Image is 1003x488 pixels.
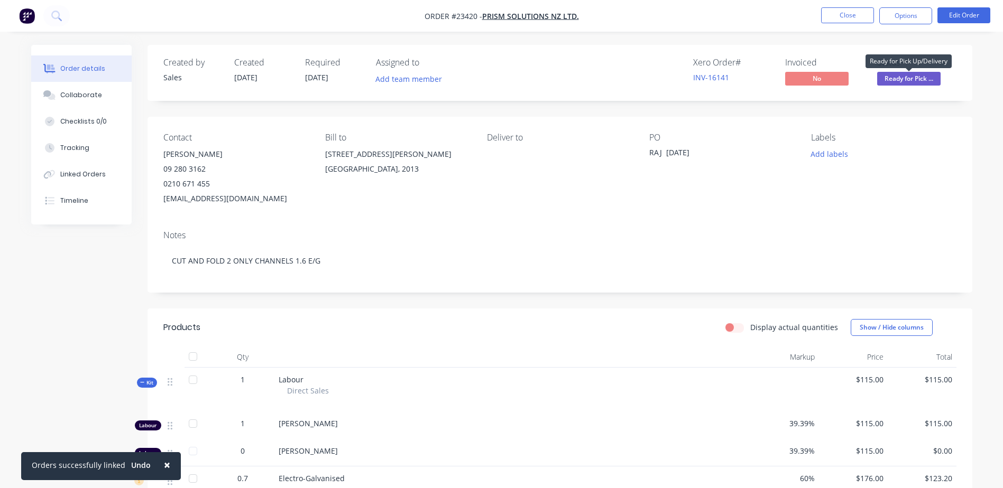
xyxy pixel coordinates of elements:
div: [STREET_ADDRESS][PERSON_NAME][GEOGRAPHIC_DATA], 2013 [325,147,470,181]
span: Ready for Pick ... [877,72,941,85]
button: Options [879,7,932,24]
span: 39.39% [754,418,815,429]
img: Factory [19,8,35,24]
div: Created by [163,58,222,68]
span: 39.39% [754,445,815,456]
span: Labour [279,374,303,384]
button: Close [821,7,874,23]
div: Labour [135,420,161,430]
div: Qty [211,346,274,368]
span: $115.00 [892,418,952,429]
span: × [164,457,170,472]
div: Kit [137,378,157,388]
span: $115.00 [823,374,884,385]
span: Direct Sales [287,385,329,396]
div: Price [819,346,888,368]
button: Close [153,452,181,477]
div: Timeline [60,196,88,205]
div: [EMAIL_ADDRESS][DOMAIN_NAME] [163,191,308,206]
div: Tracking [60,143,89,153]
div: Contact [163,133,308,143]
div: Notes [163,230,956,240]
div: [STREET_ADDRESS][PERSON_NAME] [325,147,470,162]
span: Order #23420 - [425,11,482,21]
span: [PERSON_NAME] [279,418,338,428]
div: Labels [811,133,956,143]
div: Ready for Pick Up/Delivery [866,54,952,68]
span: Electro-Galvanised [279,473,345,483]
div: 0210 671 455 [163,176,308,191]
button: Timeline [31,187,132,214]
span: 0.7 [237,473,248,484]
div: [PERSON_NAME]09 280 31620210 671 455[EMAIL_ADDRESS][DOMAIN_NAME] [163,147,308,206]
button: Linked Orders [31,161,132,187]
div: Xero Order # [693,58,772,68]
div: Assigned to [376,58,482,68]
div: Linked Orders [60,170,106,179]
div: [PERSON_NAME] [163,147,308,162]
div: PO [649,133,794,143]
span: $0.00 [892,445,952,456]
span: 60% [754,473,815,484]
div: Orders successfully linked [32,459,125,471]
div: Total [888,346,956,368]
div: Products [163,321,200,334]
div: CUT AND FOLD 2 ONLY CHANNELS 1.6 E/G [163,245,956,277]
span: 1 [241,418,245,429]
div: Created [234,58,292,68]
span: $115.00 [823,418,884,429]
div: 09 280 3162 [163,162,308,176]
button: Undo [125,457,157,473]
span: 0 [241,445,245,456]
button: Checklists 0/0 [31,108,132,135]
span: $115.00 [892,374,952,385]
div: Markup [750,346,819,368]
span: [DATE] [305,72,328,82]
button: Edit Order [937,7,990,23]
span: [DATE] [234,72,257,82]
div: Labour [135,448,161,458]
div: Order details [60,64,105,73]
a: INV-16141 [693,72,729,82]
span: Kit [140,379,154,387]
label: Display actual quantities [750,322,838,333]
div: [GEOGRAPHIC_DATA], 2013 [325,162,470,176]
span: $123.20 [892,473,952,484]
div: Required [305,58,363,68]
span: [PERSON_NAME] [279,446,338,456]
button: Add team member [376,72,448,86]
button: Order details [31,55,132,82]
div: Invoiced [785,58,864,68]
button: Collaborate [31,82,132,108]
button: Ready for Pick ... [877,72,941,88]
a: Prism Solutions NZ Ltd. [482,11,579,21]
button: Show / Hide columns [851,319,933,336]
button: Tracking [31,135,132,161]
span: $176.00 [823,473,884,484]
div: Collaborate [60,90,102,100]
span: 1 [241,374,245,385]
div: Bill to [325,133,470,143]
div: Sales [163,72,222,83]
div: RAJ [DATE] [649,147,781,162]
div: Checklists 0/0 [60,117,107,126]
div: Deliver to [487,133,632,143]
span: $115.00 [823,445,884,456]
span: No [785,72,849,85]
button: Add team member [370,72,447,86]
button: Add labels [805,147,854,161]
